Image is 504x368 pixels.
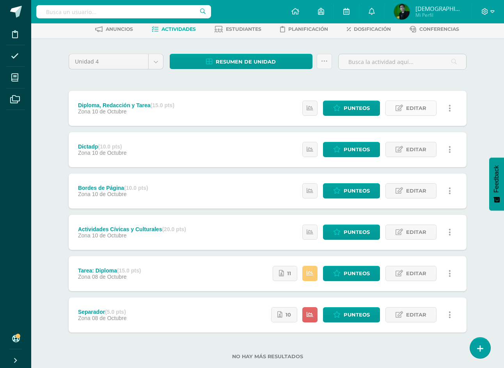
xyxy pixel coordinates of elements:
div: Bordes de Página [78,185,148,191]
span: Estudiantes [226,26,261,32]
a: Anuncios [95,23,133,35]
strong: (10.0 pts) [98,143,122,150]
span: Editar [406,184,426,198]
a: Estudiantes [215,23,261,35]
span: Zona [78,108,91,115]
a: Unidad 4 [69,54,163,69]
span: 08 de Octubre [92,274,127,280]
span: Zona [78,191,91,197]
span: Editar [406,142,426,157]
strong: (15.0 pts) [117,267,141,274]
span: Feedback [493,165,500,193]
span: Actividades [161,26,196,32]
a: Conferencias [410,23,459,35]
a: 11 [273,266,297,281]
span: Zona [78,274,91,280]
span: Editar [406,225,426,239]
span: Mi Perfil [415,12,462,18]
span: Editar [406,308,426,322]
span: Punteos [344,101,370,115]
a: Punteos [323,142,380,157]
span: Punteos [344,142,370,157]
a: Actividades [152,23,196,35]
strong: (15.0 pts) [151,102,174,108]
span: Conferencias [419,26,459,32]
span: Dosificación [354,26,391,32]
a: Planificación [280,23,328,35]
a: Punteos [323,307,380,322]
span: [DEMOGRAPHIC_DATA] [415,5,462,12]
span: Planificación [288,26,328,32]
span: 10 de Octubre [92,191,127,197]
label: No hay más resultados [69,354,467,359]
div: Dictadp [78,143,127,150]
span: Resumen de unidad [216,55,276,69]
a: Punteos [323,266,380,281]
span: 08 de Octubre [92,315,127,321]
span: Zona [78,150,91,156]
a: Punteos [323,225,380,240]
span: Anuncios [106,26,133,32]
div: Actividades Cívicas y Culturales [78,226,186,232]
span: 10 de Octubre [92,150,127,156]
span: Zona [78,315,91,321]
div: Diploma, Redacción y Tarea [78,102,174,108]
span: Editar [406,101,426,115]
input: Busca la actividad aquí... [339,54,466,69]
span: Unidad 4 [75,54,142,69]
div: Tarea: Diploma [78,267,141,274]
strong: (10.0 pts) [124,185,148,191]
span: Zona [78,232,91,239]
img: 61ffe4306d160f8f3c1d0351f17a41e4.png [394,4,410,19]
span: 10 de Octubre [92,232,127,239]
span: Punteos [344,225,370,239]
strong: (5.0 pts) [105,309,126,315]
a: 10 [271,307,297,322]
input: Busca un usuario... [36,5,211,18]
div: Separador [78,309,127,315]
span: Punteos [344,308,370,322]
a: Punteos [323,101,380,116]
span: 10 de Octubre [92,108,127,115]
strong: (20.0 pts) [162,226,186,232]
span: 10 [286,308,291,322]
span: Punteos [344,184,370,198]
a: Resumen de unidad [170,54,312,69]
span: Punteos [344,266,370,281]
button: Feedback - Mostrar encuesta [489,157,504,211]
a: Punteos [323,183,380,198]
span: 11 [287,266,291,281]
a: Dosificación [347,23,391,35]
span: Editar [406,266,426,281]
